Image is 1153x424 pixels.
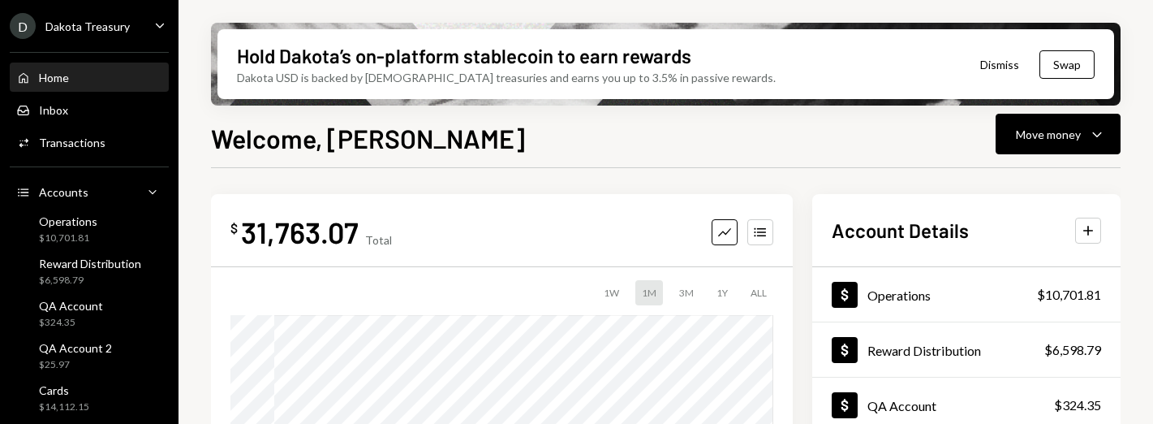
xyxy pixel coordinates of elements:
[673,280,700,305] div: 3M
[39,103,68,117] div: Inbox
[960,45,1039,84] button: Dismiss
[39,231,97,245] div: $10,701.81
[10,336,169,375] a: QA Account 2$25.97
[39,358,112,372] div: $25.97
[1039,50,1095,79] button: Swap
[237,69,776,86] div: Dakota USD is backed by [DEMOGRAPHIC_DATA] treasuries and earns you up to 3.5% in passive rewards.
[996,114,1121,154] button: Move money
[1016,126,1081,143] div: Move money
[230,220,238,236] div: $
[237,42,691,69] div: Hold Dakota’s on-platform stablecoin to earn rewards
[635,280,663,305] div: 1M
[10,294,169,333] a: QA Account$324.35
[365,233,392,247] div: Total
[39,274,141,288] div: $6,598.79
[39,400,89,414] div: $14,112.15
[39,214,97,228] div: Operations
[10,379,169,418] a: Cards$14,112.15
[39,136,105,149] div: Transactions
[10,63,169,92] a: Home
[812,322,1121,377] a: Reward Distribution$6,598.79
[1054,396,1101,415] div: $324.35
[39,299,103,313] div: QA Account
[211,122,525,154] h1: Welcome, [PERSON_NAME]
[867,288,931,303] div: Operations
[10,252,169,291] a: Reward Distribution$6,598.79
[812,267,1121,322] a: Operations$10,701.81
[45,19,130,33] div: Dakota Treasury
[1037,285,1101,305] div: $10,701.81
[39,316,103,330] div: $324.35
[10,95,169,124] a: Inbox
[241,214,359,250] div: 31,763.07
[1044,340,1101,360] div: $6,598.79
[39,257,141,270] div: Reward Distribution
[10,128,169,157] a: Transactions
[744,280,773,305] div: ALL
[867,343,981,358] div: Reward Distribution
[867,398,936,413] div: QA Account
[597,280,626,305] div: 1W
[10,13,36,39] div: D
[39,383,89,397] div: Cards
[10,210,169,249] a: Operations$10,701.81
[39,341,112,355] div: QA Account 2
[710,280,734,305] div: 1Y
[832,217,969,244] h2: Account Details
[39,185,88,199] div: Accounts
[10,177,169,206] a: Accounts
[39,71,69,84] div: Home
